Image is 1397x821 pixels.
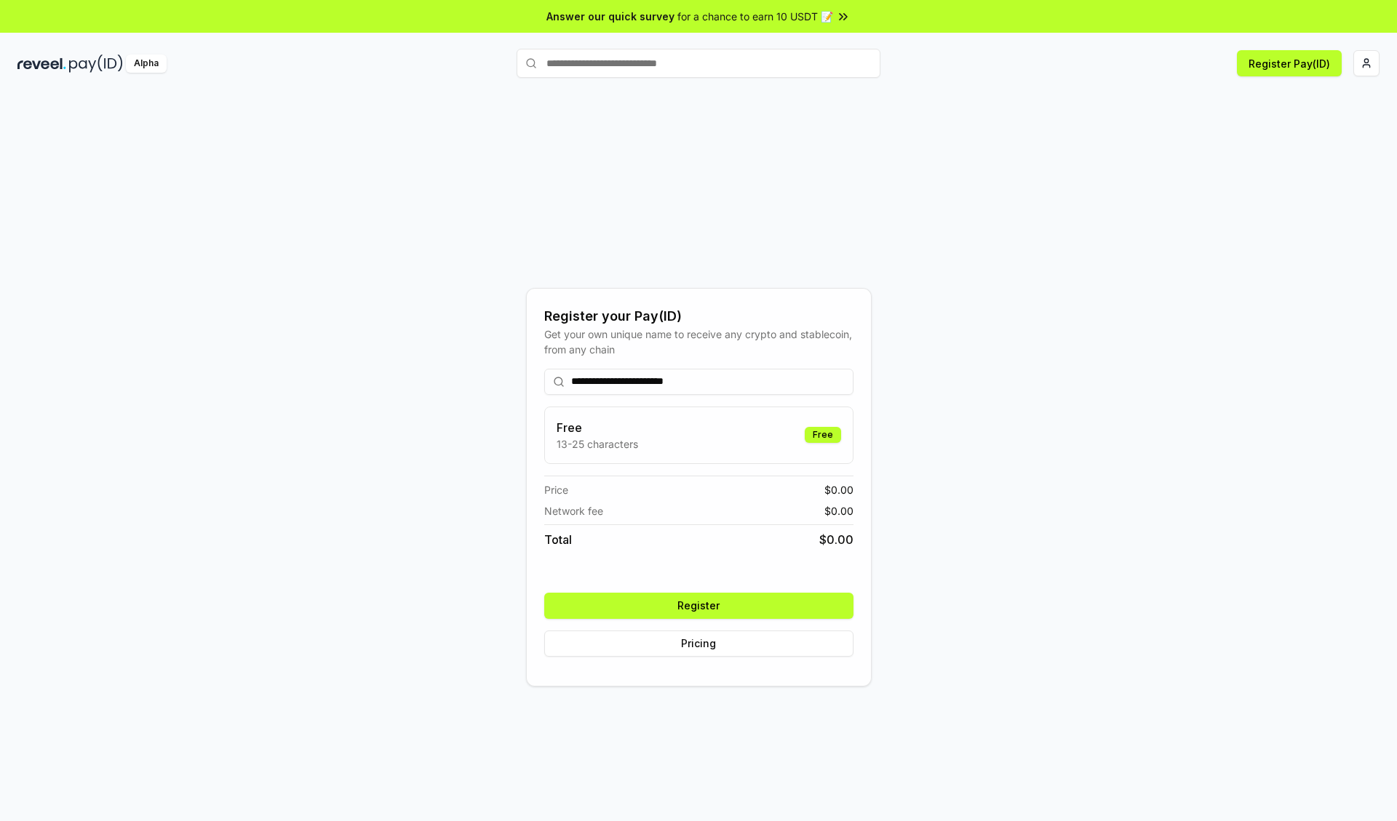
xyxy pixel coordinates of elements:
[544,503,603,518] span: Network fee
[557,419,638,436] h3: Free
[544,327,853,357] div: Get your own unique name to receive any crypto and stablecoin, from any chain
[69,55,123,73] img: pay_id
[544,306,853,327] div: Register your Pay(ID)
[544,531,572,548] span: Total
[1237,50,1342,76] button: Register Pay(ID)
[544,482,568,497] span: Price
[824,482,853,497] span: $ 0.00
[544,593,853,619] button: Register
[824,503,853,518] span: $ 0.00
[546,9,674,24] span: Answer our quick survey
[805,427,841,443] div: Free
[544,630,853,657] button: Pricing
[557,436,638,452] p: 13-25 characters
[819,531,853,548] span: $ 0.00
[677,9,833,24] span: for a chance to earn 10 USDT 📝
[126,55,167,73] div: Alpha
[17,55,66,73] img: reveel_dark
